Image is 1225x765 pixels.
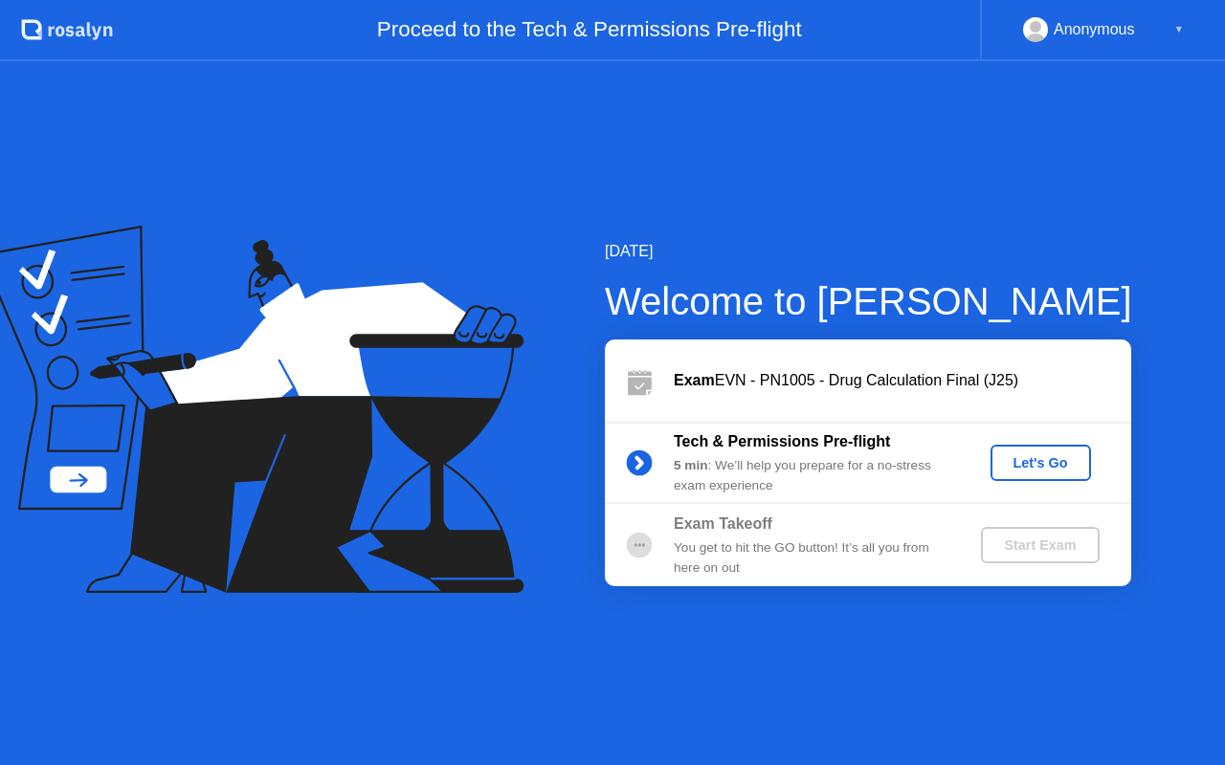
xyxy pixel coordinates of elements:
[605,273,1132,330] div: Welcome to [PERSON_NAME]
[1054,17,1135,42] div: Anonymous
[674,456,949,495] div: : We’ll help you prepare for a no-stress exam experience
[998,455,1083,470] div: Let's Go
[674,369,1131,392] div: EVN - PN1005 - Drug Calculation Final (J25)
[674,433,890,449] b: Tech & Permissions Pre-flight
[674,372,715,388] b: Exam
[989,537,1091,553] div: Start Exam
[1174,17,1184,42] div: ▼
[674,515,772,532] b: Exam Takeoff
[674,458,708,472] b: 5 min
[605,240,1132,263] div: [DATE]
[674,538,949,578] div: You get to hit the GO button! It’s all you from here on out
[991,445,1091,481] button: Let's Go
[981,527,1099,563] button: Start Exam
